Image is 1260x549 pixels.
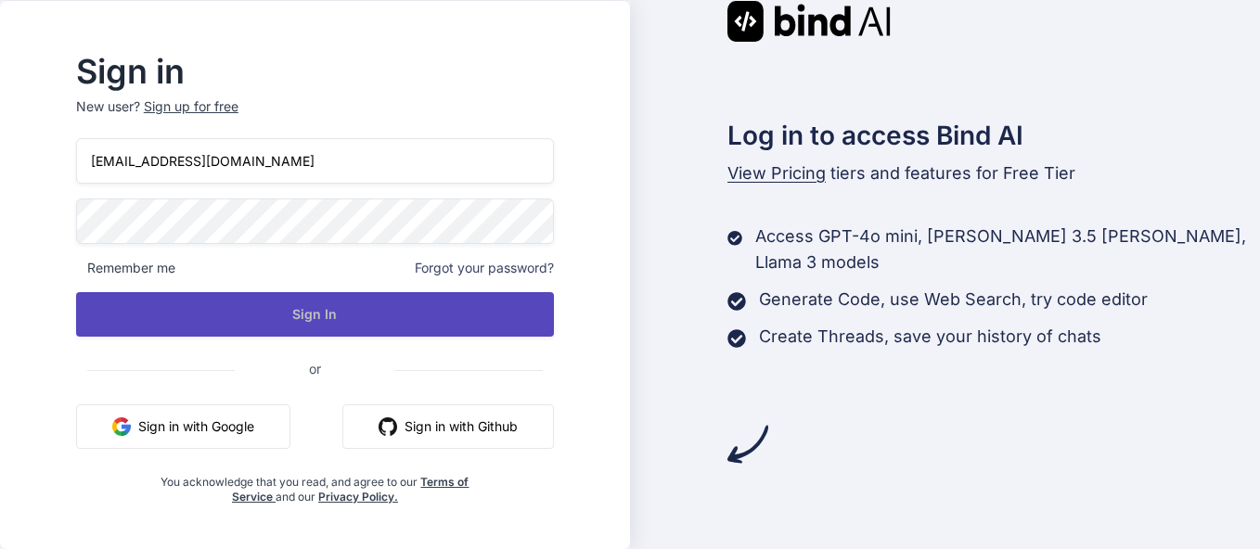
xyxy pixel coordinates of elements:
span: or [235,346,395,391]
p: Create Threads, save your history of chats [759,324,1101,350]
p: Generate Code, use Web Search, try code editor [759,287,1148,313]
button: Sign In [76,292,554,337]
h2: Log in to access Bind AI [727,116,1260,155]
p: New user? [76,97,554,138]
a: Terms of Service [232,475,469,504]
span: View Pricing [727,163,826,183]
a: Privacy Policy. [318,490,398,504]
img: google [112,417,131,436]
button: Sign in with Google [76,404,290,449]
button: Sign in with Github [342,404,554,449]
input: Login or Email [76,138,554,184]
h2: Sign in [76,57,554,86]
img: arrow [727,424,768,465]
span: Remember me [76,259,175,277]
p: Access GPT-4o mini, [PERSON_NAME] 3.5 [PERSON_NAME], Llama 3 models [755,223,1260,275]
p: tiers and features for Free Tier [727,160,1260,186]
div: Sign up for free [144,97,238,116]
div: You acknowledge that you read, and agree to our and our [156,464,475,504]
img: Bind AI logo [727,1,891,42]
span: Forgot your password? [415,259,554,277]
img: github [379,417,397,436]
